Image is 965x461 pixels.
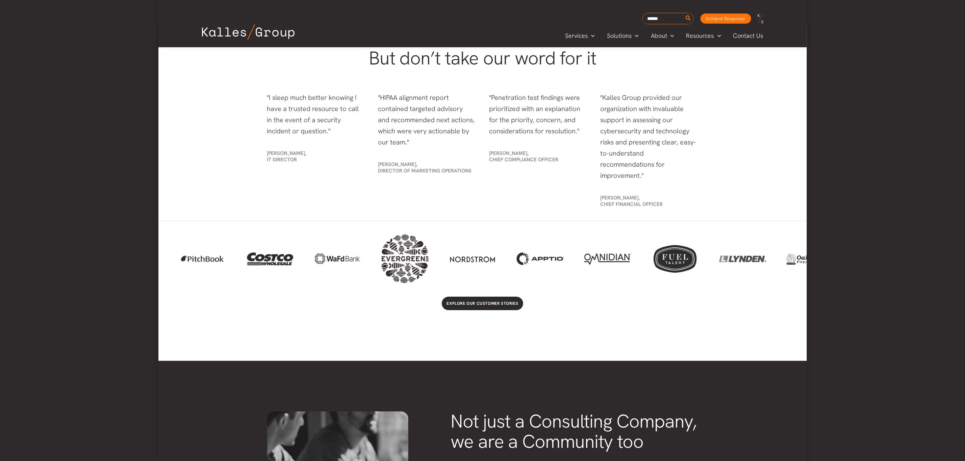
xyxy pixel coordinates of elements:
span: Not just a Consulting Company, we are a Community too [451,409,696,454]
a: ResourcesMenu Toggle [680,31,727,41]
a: Explore our customer stories [442,297,524,310]
span: [PERSON_NAME], IT Director [267,150,307,163]
span: Menu Toggle [714,31,721,41]
span: But don’t take our word for it [369,46,596,70]
span: Menu Toggle [632,31,639,41]
span: Services [565,31,588,41]
img: Kalles Group [202,24,295,40]
span: [PERSON_NAME], Chief Financial Officer [601,194,663,208]
a: ServicesMenu Toggle [559,31,601,41]
nav: Primary Site Navigation [559,30,770,41]
a: AboutMenu Toggle [645,31,680,41]
span: Menu Toggle [667,31,674,41]
p: "I sleep much better knowing I have a trusted resource to call in the event of a security inciden... [267,92,365,137]
span: Resources [686,31,714,41]
span: Solutions [607,31,632,41]
span: [PERSON_NAME], Director of Marketing Operations [378,161,472,174]
p: "HIPAA alignment report contained targeted advisory and recommended next actions, which were very... [378,92,476,148]
span: Menu Toggle [588,31,595,41]
span: About [651,31,667,41]
span: Contact Us [733,31,763,41]
p: "Kalles Group provided our organization with invaluable support in assessing our cybersecurity an... [601,92,698,181]
a: Contact Us [727,31,770,41]
button: Search [684,13,693,24]
p: "Penetration test findings were prioritized with an explanation for the priority, concern, and co... [489,92,587,137]
span: [PERSON_NAME], Chief Compliance Officer [489,150,559,163]
a: Incident Response [701,13,751,24]
a: SolutionsMenu Toggle [601,31,645,41]
span: Explore our customer stories [447,301,518,306]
